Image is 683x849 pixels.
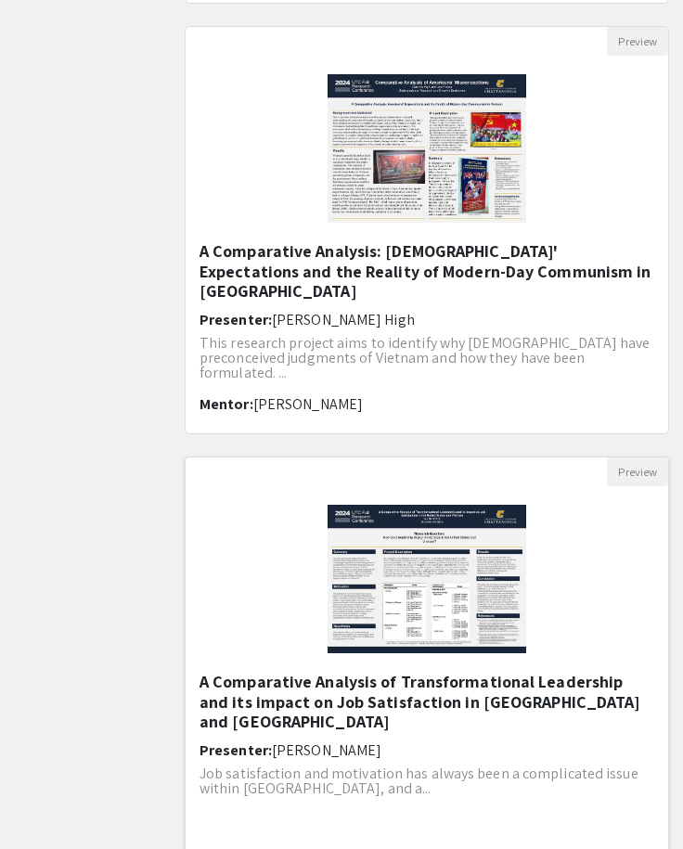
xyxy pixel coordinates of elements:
h6: Presenter: [200,311,654,328]
button: Preview [607,27,668,56]
span: [PERSON_NAME] [253,394,363,414]
span: Job satisfaction and motivation has always been a complicated issue within [GEOGRAPHIC_DATA], and... [200,764,638,798]
div: Open Presentation <p>A Comparative Analysis: Americans' Expectations and the Reality of Modern-Da... [185,26,669,434]
img: <p>A Comparative Analysis of Transformational Leadership and its impact on Job Satisfaction in th... [309,486,544,672]
iframe: Chat [14,765,79,835]
span: [PERSON_NAME] [272,740,381,760]
button: Preview [607,457,668,486]
h5: A Comparative Analysis of Transformational Leadership and its impact on Job Satisfaction in [GEOG... [200,672,654,732]
span: [PERSON_NAME] High [272,310,415,329]
h6: Presenter: [200,741,654,759]
p: This research project aims to identify why [DEMOGRAPHIC_DATA] have preconceived judgments of Viet... [200,336,654,380]
h5: A Comparative Analysis: [DEMOGRAPHIC_DATA]' Expectations and the Reality of Modern-Day Communism ... [200,241,654,302]
img: <p>A Comparative Analysis: Americans' Expectations and the Reality of Modern-Day Communism in Vie... [309,56,544,241]
span: Mentor: [200,394,253,414]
